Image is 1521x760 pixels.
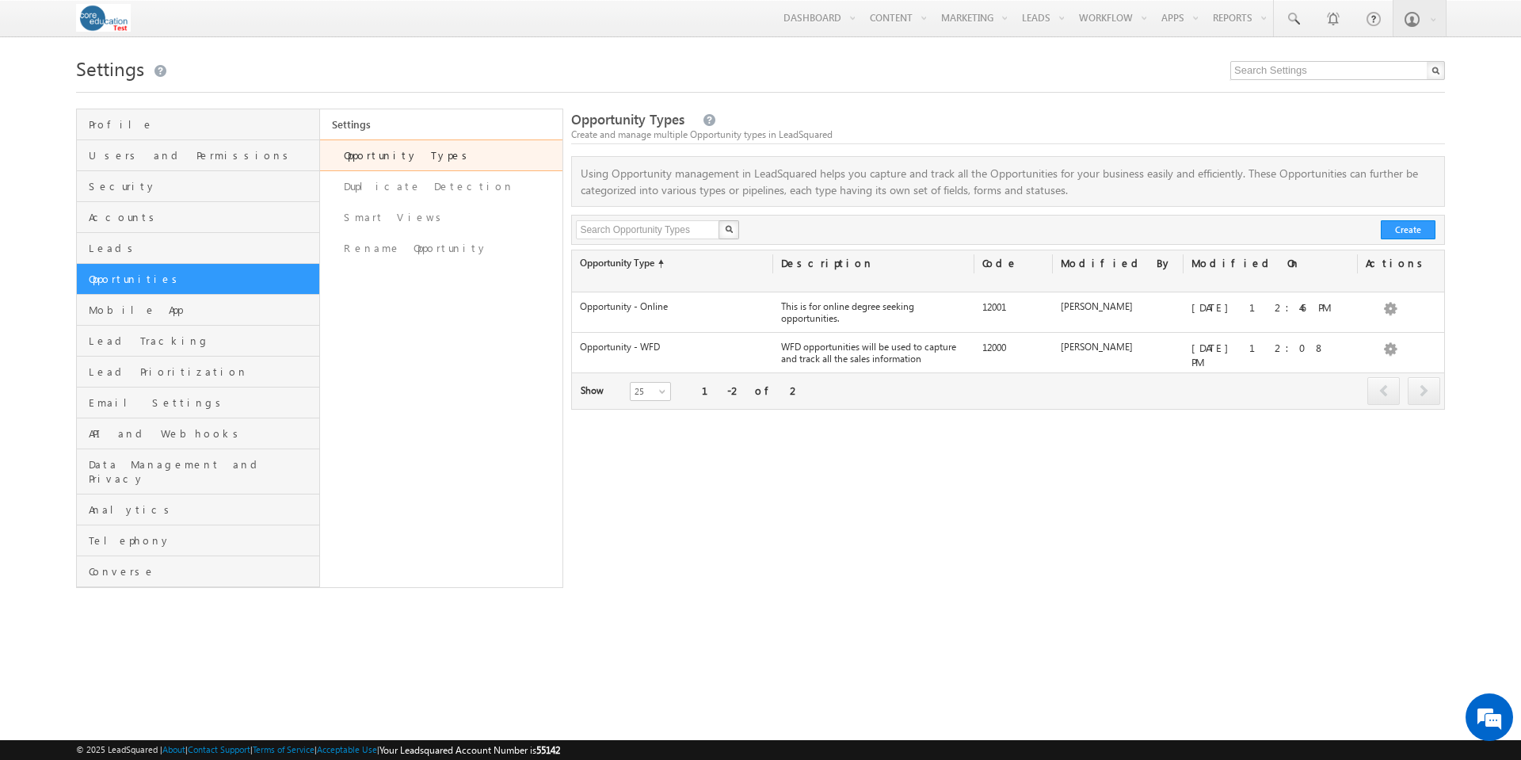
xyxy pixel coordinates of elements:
a: Security [77,171,319,202]
span: Analytics [89,502,315,517]
a: Acceptable Use [317,744,377,754]
div: [DATE] 12:08 PM [1184,340,1358,370]
div: 12001 [974,300,1053,322]
a: API and Webhooks [77,418,319,449]
span: Opportunity Types [571,110,684,128]
div: 1-2 of 2 [702,384,801,398]
a: Rename Opportunity [320,233,563,264]
span: 55142 [536,744,560,756]
label: [PERSON_NAME] [1061,341,1133,353]
div: Modified On [1184,250,1358,277]
label: Opportunity - Online [580,300,668,312]
div: Actions [1358,250,1410,277]
label: This is for online degree seeking opportunities. [781,300,966,324]
a: Mobile App [77,295,319,326]
img: Search [725,225,733,233]
a: Converse [77,556,319,587]
div: Modified By [1053,250,1184,292]
button: Create [1381,220,1435,239]
span: © 2025 LeadSquared | | | | | [76,743,560,758]
input: Search Opportunity Types [576,220,721,239]
span: Converse [89,564,315,579]
a: Email Settings [77,388,319,418]
a: Duplicate Detection [320,171,563,202]
a: Lead Prioritization [77,357,319,388]
div: Code [974,250,1053,277]
div: [DATE] 12:46 PM [1184,300,1358,322]
div: Create and manage multiple Opportunity types in LeadSquared [571,128,1445,142]
label: Opportunity - WFD [580,341,660,353]
div: 12000 [974,340,1053,362]
label: Opportunity Type [580,256,765,270]
a: Accounts [77,202,319,233]
input: Search Settings [1230,61,1445,80]
span: Leads [89,241,315,255]
a: Users and Permissions [77,140,319,171]
a: About [162,744,185,754]
span: Your Leadsquared Account Number is [379,744,560,756]
span: Data Management and Privacy [89,457,315,486]
div: Description [773,250,974,277]
a: Analytics [77,495,319,525]
img: Custom Logo [76,4,131,32]
span: Email Settings [89,395,315,410]
span: 25 [631,384,673,399]
a: Data Management and Privacy [77,449,319,495]
a: Settings [320,109,563,139]
a: 25 [630,382,671,401]
a: Smart Views [320,202,563,233]
span: Accounts [89,210,315,224]
div: Show [581,384,617,398]
a: Opportunities [77,264,319,295]
label: WFD opportunities will be used to capture and track all the sales information [781,341,966,365]
a: Profile [77,109,319,140]
span: Telephony [89,533,315,548]
span: Users and Permissions [89,148,315,162]
a: Lead Tracking [77,326,319,357]
a: Terms of Service [253,744,314,754]
span: Lead Tracking [89,334,315,348]
span: Lead Prioritization [89,365,315,379]
span: Opportunities [89,272,315,286]
p: Using Opportunity management in LeadSquared helps you capture and track all the Opportunities for... [572,165,1444,198]
span: Security [89,179,315,193]
label: [PERSON_NAME] [1061,300,1133,312]
span: Mobile App [89,303,315,317]
a: Contact Support [188,744,250,754]
a: Leads [77,233,319,264]
span: Profile [89,117,315,132]
span: API and Webhooks [89,426,315,441]
a: Telephony [77,525,319,556]
a: Opportunity Types [320,139,563,171]
span: Settings [76,55,144,81]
